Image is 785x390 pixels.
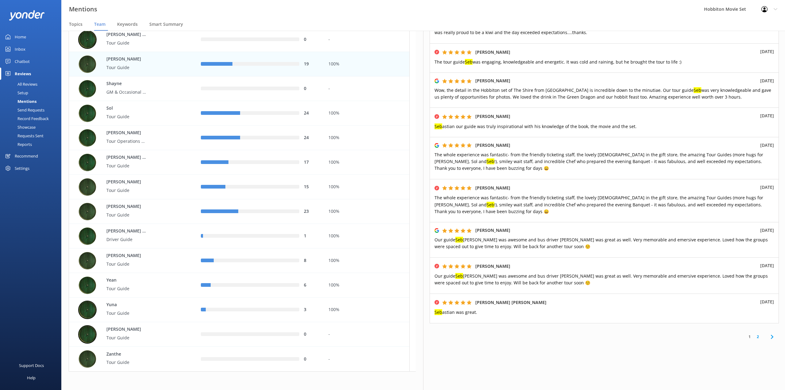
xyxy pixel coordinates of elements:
[475,227,510,234] h5: [PERSON_NAME]
[435,273,768,286] span: Our guide [PERSON_NAME] was awesome and bus driver [PERSON_NAME] was great as well. Very memorabl...
[78,301,97,319] img: 779-1743193311.jpg
[475,142,510,149] h5: [PERSON_NAME]
[694,87,701,93] mark: Seb
[106,212,146,218] p: Tour Guide
[78,55,97,73] img: 538-1712203390.png
[4,131,44,140] div: Requests Sent
[106,89,146,96] p: GM & Occasional Tour Guide
[328,135,405,141] div: 100%
[117,21,138,27] span: Keywords
[475,299,546,306] h5: [PERSON_NAME] [PERSON_NAME]
[4,131,61,140] a: Requests Sent
[304,184,319,190] div: 15
[106,31,146,38] p: [PERSON_NAME] ([GEOGRAPHIC_DATA])
[69,150,410,175] div: row
[9,10,44,20] img: yonder-white-logo.png
[4,123,61,131] a: Showcase
[106,228,146,235] p: [PERSON_NAME] (Tee)
[106,187,146,194] p: Tour Guide
[760,142,774,149] p: [DATE]
[78,252,97,270] img: 538-1743200694.png
[435,237,768,249] span: Our guide [PERSON_NAME] was awesome and bus driver [PERSON_NAME] was great as well. Very memorabl...
[435,309,477,315] span: astian was great.
[455,237,463,243] mark: Seb
[19,359,44,372] div: Support Docs
[328,233,405,240] div: 100%
[69,224,410,248] div: row
[304,306,319,313] div: 3
[760,112,774,119] p: [DATE]
[304,282,319,289] div: 6
[69,298,410,322] div: row
[106,261,146,267] p: Tour Guide
[69,4,97,14] h3: Mentions
[106,302,146,308] p: Yuna
[328,110,405,117] div: 100%
[760,262,774,269] p: [DATE]
[78,202,97,221] img: 538-1737945325.png
[4,114,49,123] div: Record Feedback
[475,263,510,270] h5: [PERSON_NAME]
[4,114,61,123] a: Record Feedback
[304,233,319,240] div: 1
[4,106,61,114] a: Send Requests
[435,123,637,129] span: astian our guide was truly inspirational with his knowledge of the book, the movie and the set.
[328,208,405,215] div: 100%
[304,85,319,92] div: 0
[69,347,410,371] div: row
[745,334,754,340] a: 1
[78,276,97,294] img: 236-1716259556.png
[78,129,97,147] img: 71-1628463073.png
[328,331,405,338] div: -
[4,80,37,88] div: All Reviews
[328,61,405,68] div: 100%
[106,310,146,317] p: Tour Guide
[78,350,97,368] img: 363-1671500857.png
[328,159,405,166] div: 100%
[15,31,26,43] div: Home
[106,40,146,46] p: Tour Guide
[78,325,97,344] img: 779-1736375202.jpg
[455,273,463,279] mark: Seb
[328,306,405,313] div: 100%
[106,351,146,357] p: Zanthe
[487,158,494,164] mark: Seb
[15,162,29,174] div: Settings
[4,106,44,114] div: Send Requests
[69,248,410,273] div: row
[4,140,61,149] a: Reports
[754,334,762,340] a: 2
[106,64,146,71] p: Tour Guide
[304,36,319,43] div: 0
[475,113,510,120] h5: [PERSON_NAME]
[304,135,319,141] div: 24
[4,123,36,131] div: Showcase
[304,61,319,68] div: 19
[15,43,25,55] div: Inbox
[328,282,405,289] div: 100%
[15,55,30,68] div: Chatbot
[69,175,410,199] div: row
[106,252,146,259] p: [PERSON_NAME]
[304,257,319,264] div: 8
[69,199,410,224] div: row
[94,21,105,27] span: Team
[106,154,146,161] p: [PERSON_NAME] ([PERSON_NAME])
[760,298,774,305] p: [DATE]
[760,48,774,55] p: [DATE]
[4,88,28,97] div: Setup
[304,110,319,117] div: 24
[78,30,97,49] img: 779-1755649243.jpg
[69,27,410,52] div: row
[106,285,146,292] p: Tour Guide
[760,227,774,234] p: [DATE]
[328,184,405,190] div: 100%
[487,202,494,208] mark: Seb
[760,77,774,84] p: [DATE]
[328,356,405,362] div: -
[106,203,146,210] p: [PERSON_NAME]
[78,80,97,98] img: 71-1628463063.png
[4,97,36,106] div: Mentions
[69,322,410,347] div: row
[15,68,31,80] div: Reviews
